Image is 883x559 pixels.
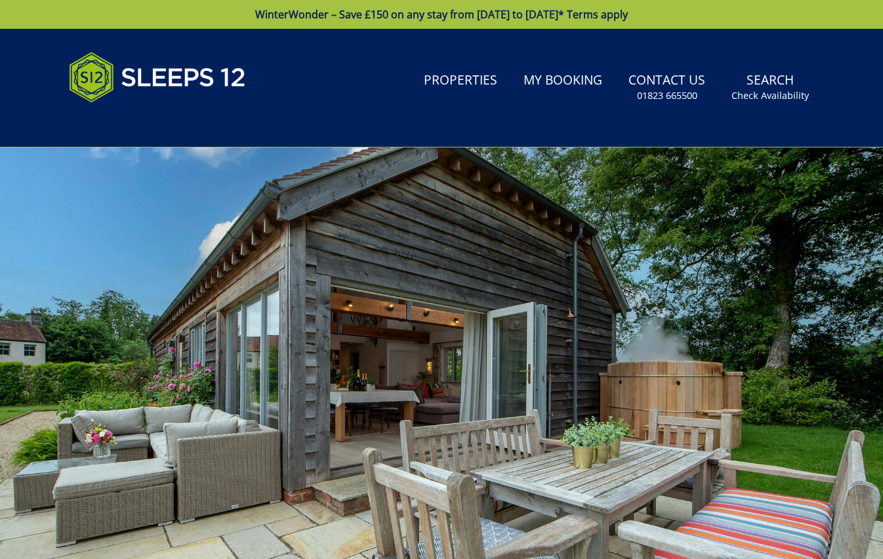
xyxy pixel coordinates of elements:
[637,89,697,102] small: 01823 665500
[419,66,503,96] a: Properties
[726,66,814,109] a: SearchCheck Availability
[69,45,246,110] img: Sleeps 12
[731,89,809,102] small: Check Availability
[518,66,607,96] a: My Booking
[623,66,710,109] a: Contact Us01823 665500
[62,118,200,129] iframe: Customer reviews powered by Trustpilot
